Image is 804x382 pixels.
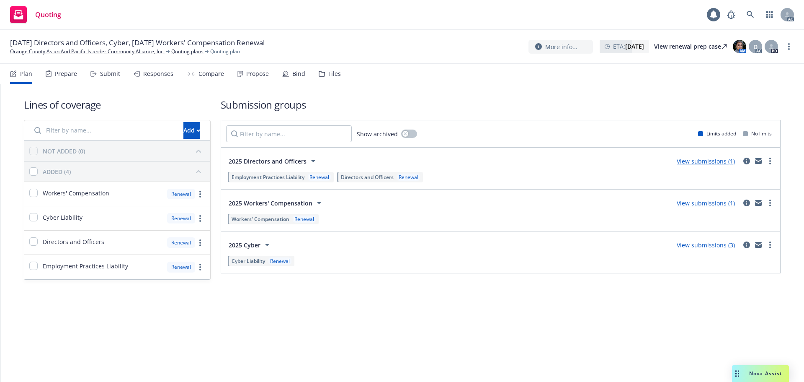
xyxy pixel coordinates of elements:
[232,174,304,181] span: Employment Practices Liability
[29,122,178,139] input: Filter by name...
[545,42,577,51] span: More info...
[765,198,775,208] a: more
[167,262,195,272] div: Renewal
[43,262,128,270] span: Employment Practices Liability
[293,216,316,223] div: Renewal
[765,240,775,250] a: more
[232,257,265,265] span: Cyber Liability
[43,167,71,176] div: ADDED (4)
[753,156,763,166] a: mail
[7,3,64,26] a: Quoting
[43,144,205,158] button: NOT ADDED (0)
[43,189,109,197] span: Workers' Compensation
[749,370,782,377] span: Nova Assist
[677,241,735,249] a: View submissions (3)
[10,48,165,55] a: Orange County Asian And Pacific Islander Community Alliance, Inc.
[195,213,205,223] a: more
[43,213,82,222] span: Cyber Liability
[171,48,204,55] a: Quoting plans
[221,98,781,112] h1: Submission groups
[613,42,644,51] span: ETA :
[55,70,77,77] div: Prepare
[743,130,772,137] div: No limits
[167,237,195,248] div: Renewal
[20,70,32,77] div: Plan
[35,11,61,18] span: Quoting
[742,156,752,166] a: circleInformation
[733,40,746,53] img: photo
[784,42,794,52] a: more
[195,238,205,248] a: more
[742,240,752,250] a: circleInformation
[308,174,331,181] div: Renewal
[761,6,778,23] a: Switch app
[753,240,763,250] a: mail
[167,189,195,199] div: Renewal
[753,198,763,208] a: mail
[195,262,205,272] a: more
[229,157,307,166] span: 2025 Directors and Officers
[167,213,195,223] div: Renewal
[210,48,240,55] span: Quoting plan
[765,156,775,166] a: more
[528,40,593,54] button: More info...
[753,42,758,51] span: D
[229,199,312,208] span: 2025 Workers' Compensation
[328,70,341,77] div: Files
[195,189,205,199] a: more
[183,122,200,139] button: Add
[24,98,211,112] h1: Lines of coverage
[198,70,224,77] div: Compare
[341,174,394,181] span: Directors and Officers
[397,174,420,181] div: Renewal
[229,241,260,249] span: 2025 Cyber
[732,365,742,382] div: Drag to move
[143,70,173,77] div: Responses
[246,70,269,77] div: Propose
[43,147,85,156] div: NOT ADDED (0)
[226,236,275,253] button: 2025 Cyber
[226,195,327,211] button: 2025 Workers' Compensation
[10,38,265,48] span: [DATE] Directors and Officers, Cyber, [DATE] Workers' Compensation Renewal
[100,70,120,77] div: Submit
[43,237,104,246] span: Directors and Officers
[677,157,735,165] a: View submissions (1)
[232,216,289,223] span: Workers' Compensation
[723,6,740,23] a: Report a Bug
[226,153,321,169] button: 2025 Directors and Officers
[226,125,352,142] input: Filter by name...
[698,130,736,137] div: Limits added
[654,40,727,53] a: View renewal prep case
[625,42,644,50] strong: [DATE]
[43,165,205,178] button: ADDED (4)
[357,130,398,138] span: Show archived
[183,122,200,138] div: Add
[742,6,759,23] a: Search
[742,198,752,208] a: circleInformation
[732,365,789,382] button: Nova Assist
[677,199,735,207] a: View submissions (1)
[292,70,305,77] div: Bind
[268,257,291,265] div: Renewal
